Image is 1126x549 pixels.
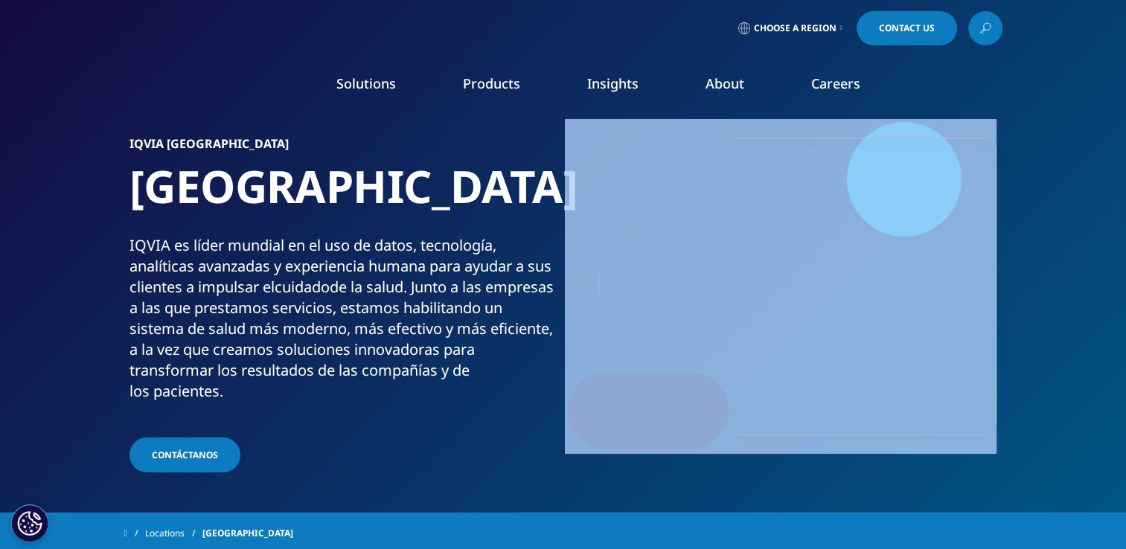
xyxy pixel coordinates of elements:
[129,158,557,235] h1: [GEOGRAPHIC_DATA]
[129,138,557,158] h6: IQVIA [GEOGRAPHIC_DATA]
[249,52,1002,122] nav: Primary
[598,138,997,435] img: 103_brainstorm-on-glass-window.jpg
[811,74,860,92] a: Careers
[129,235,557,411] p: IQVIA es líder mundial en el uso de datos, tecnología, analíticas avanzadas y experiencia humana ...
[152,449,218,461] span: Contáctanos
[336,74,396,92] a: Solutions
[129,437,240,472] a: Contáctanos
[463,74,520,92] a: Products
[857,11,957,45] a: Contact Us
[11,504,48,542] button: Configuración de cookies
[706,74,744,92] a: About
[145,520,202,547] a: Locations
[587,74,639,92] a: Insights
[754,22,836,34] span: Choose a Region
[275,277,330,297] span: cuidado
[879,24,935,33] span: Contact Us
[202,520,293,547] span: [GEOGRAPHIC_DATA]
